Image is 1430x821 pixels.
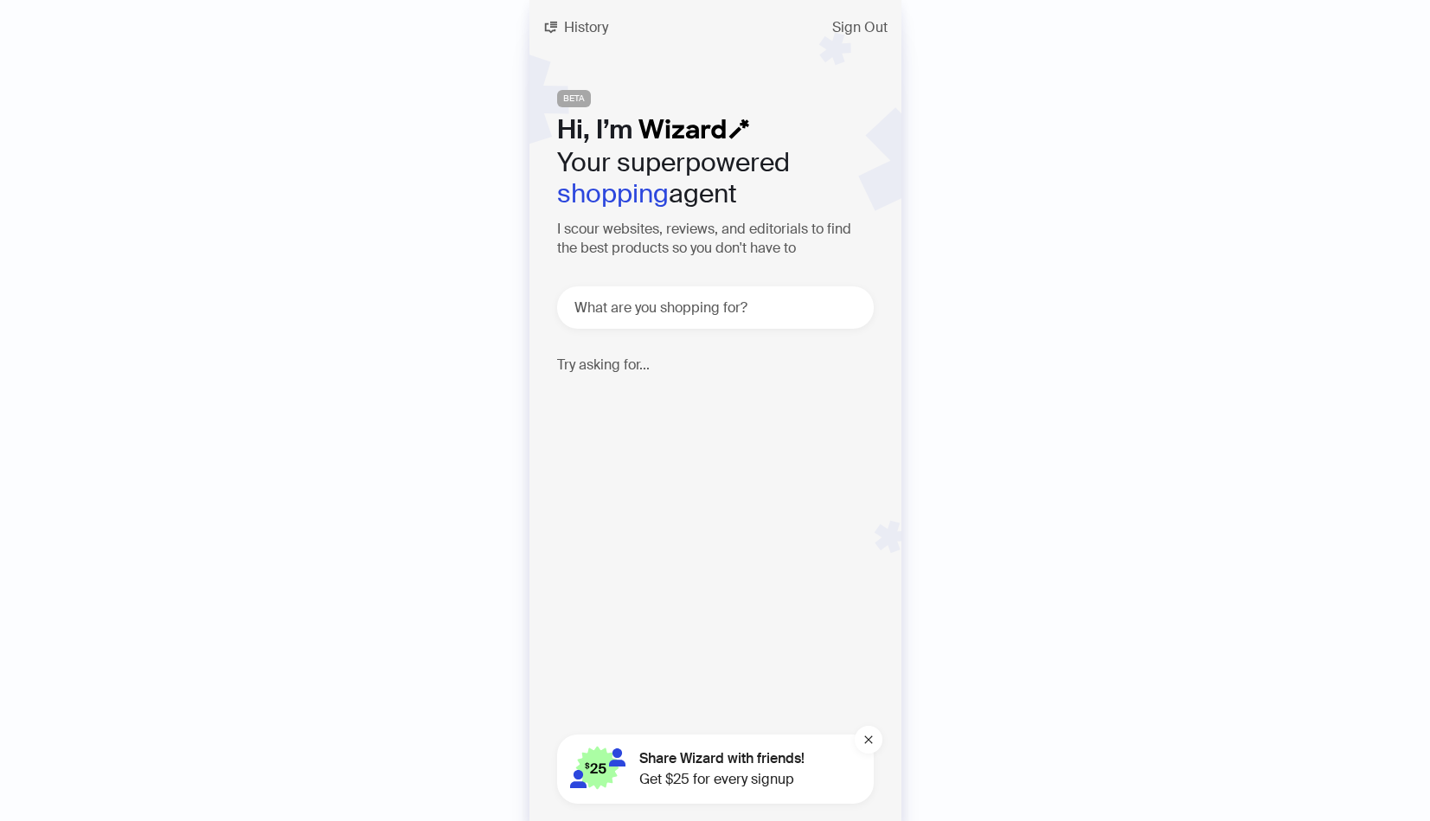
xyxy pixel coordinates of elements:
span: History [564,21,608,35]
button: Sign Out [818,14,901,42]
button: Share Wizard with friends!Get $25 for every signup [557,734,874,804]
span: close [863,734,874,745]
h3: I scour websites, reviews, and editorials to find the best products so you don't have to [557,220,874,259]
h2: Your superpowered agent [557,147,874,209]
h4: Try asking for... [557,356,874,373]
div: Looking for hydrating facial cream between $40 and $50 💧 [557,387,860,439]
span: Sign Out [832,21,888,35]
em: shopping [557,176,669,210]
span: BETA [557,90,591,107]
button: History [529,14,622,42]
p: Looking for hydrating facial cream between $40 and $50 💧 [557,387,843,439]
span: Hi, I’m [557,112,632,146]
span: Get $25 for every signup [639,769,805,790]
span: Share Wizard with friends! [639,748,805,769]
